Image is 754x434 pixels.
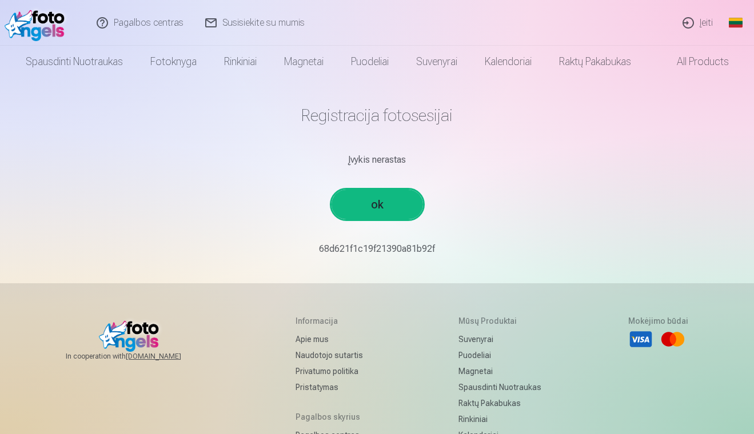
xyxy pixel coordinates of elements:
[458,315,541,327] h5: Mūsų produktai
[660,327,685,352] li: Mastercard
[43,105,711,126] h1: Registracija fotosesijai
[332,190,423,219] a: ok
[296,347,372,363] a: Naudotojo sutartis
[628,327,653,352] li: Visa
[137,46,210,78] a: Fotoknyga
[296,411,372,423] h5: Pagalbos skyrius
[402,46,471,78] a: Suvenyrai
[458,347,541,363] a: Puodeliai
[43,153,711,167] div: Įvykis nerastas
[458,363,541,379] a: Magnetai
[296,331,372,347] a: Apie mus
[458,331,541,347] a: Suvenyrai
[296,315,372,327] h5: Informacija
[12,46,137,78] a: Spausdinti nuotraukas
[296,363,372,379] a: Privatumo politika
[458,395,541,411] a: Raktų pakabukas
[210,46,270,78] a: Rinkiniai
[126,352,209,361] a: [DOMAIN_NAME]
[296,379,372,395] a: Pristatymas
[43,242,711,256] p: 68d621f1c19f21390a81b92f￼￼
[645,46,743,78] a: All products
[66,352,209,361] span: In cooperation with
[270,46,337,78] a: Magnetai
[5,5,70,41] img: /fa2
[545,46,645,78] a: Raktų pakabukas
[458,411,541,427] a: Rinkiniai
[471,46,545,78] a: Kalendoriai
[628,315,688,327] h5: Mokėjimo būdai
[458,379,541,395] a: Spausdinti nuotraukas
[337,46,402,78] a: Puodeliai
